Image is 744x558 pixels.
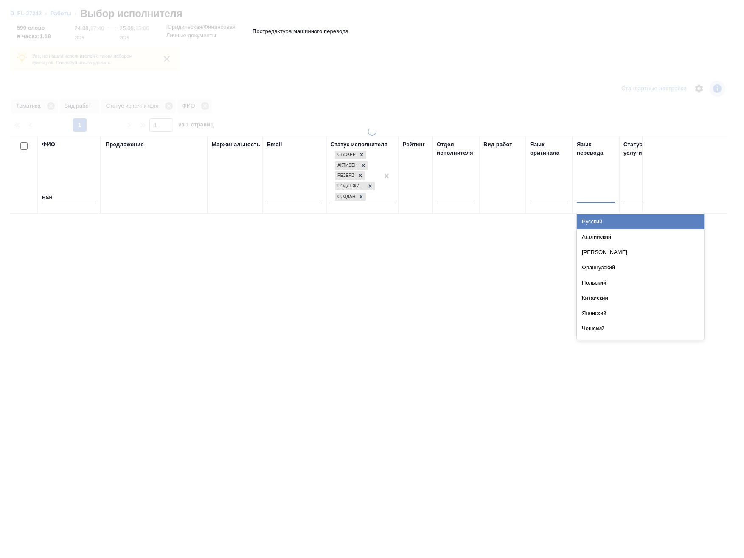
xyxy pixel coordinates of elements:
[267,140,282,149] div: Email
[577,336,704,352] div: Сербский
[530,140,568,157] div: Язык оригинала
[335,193,357,201] div: Создан
[437,140,475,157] div: Отдел исполнителя
[623,140,662,157] div: Статус услуги
[334,160,369,171] div: Стажер, Активен, Резерв, Подлежит внедрению, Создан
[403,140,425,149] div: Рейтинг
[334,170,366,181] div: Стажер, Активен, Резерв, Подлежит внедрению, Создан
[334,150,367,160] div: Стажер, Активен, Резерв, Подлежит внедрению, Создан
[334,181,376,192] div: Стажер, Активен, Резерв, Подлежит внедрению, Создан
[335,161,359,170] div: Активен
[577,321,704,336] div: Чешский
[335,151,357,159] div: Стажер
[42,140,55,149] div: ФИО
[335,171,356,180] div: Резерв
[335,182,365,191] div: Подлежит внедрению
[253,27,348,36] p: Постредактура машинного перевода
[334,192,367,202] div: Стажер, Активен, Резерв, Подлежит внедрению, Создан
[106,140,144,149] div: Предложение
[577,260,704,275] div: Французский
[331,140,387,149] div: Статус исполнителя
[212,140,260,149] div: Маржинальность
[577,140,615,157] div: Язык перевода
[577,306,704,321] div: Японский
[577,229,704,245] div: Английский
[577,290,704,306] div: Китайский
[577,275,704,290] div: Польский
[483,140,512,149] div: Вид работ
[577,214,704,229] div: Русский
[577,245,704,260] div: [PERSON_NAME]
